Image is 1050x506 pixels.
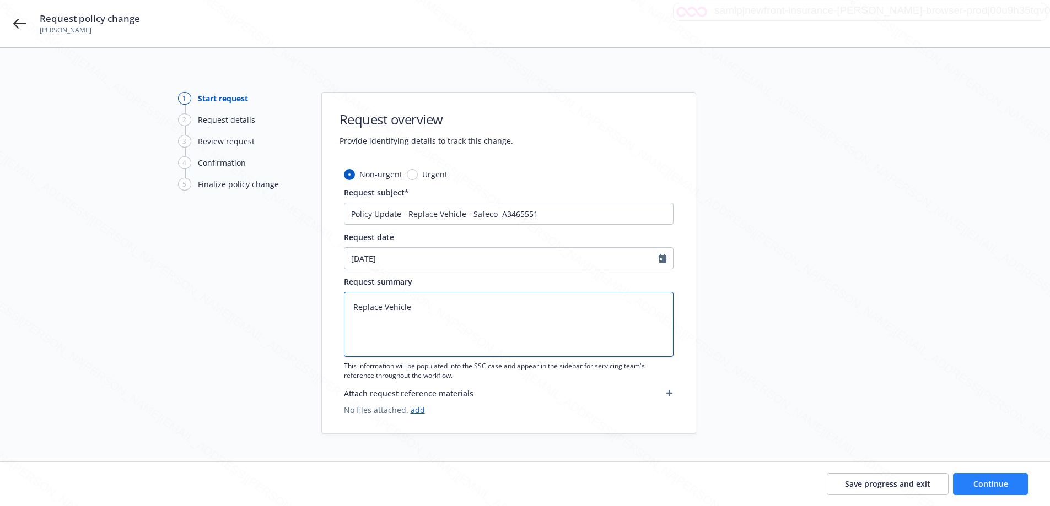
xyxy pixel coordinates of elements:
span: Attach request reference materials [344,388,473,399]
div: Request details [198,114,255,126]
span: Request summary [344,276,412,287]
div: Confirmation [198,157,246,168]
svg: Calendar [659,254,666,263]
div: Start request [198,93,248,104]
input: The subject will appear in the summary list view for quick reference. [344,203,674,225]
div: 3 [178,135,191,148]
div: 5 [178,178,191,191]
h1: Request overview [340,110,513,128]
textarea: Replace Vehicle [344,292,674,357]
a: add [411,405,425,415]
div: Finalize policy change [198,178,279,190]
div: 1 [178,92,191,105]
span: This information will be populated into the SSC case and appear in the sidebar for servicing team... [344,361,674,380]
button: Continue [953,473,1028,495]
input: Urgent [407,169,418,180]
span: Request date [344,232,394,242]
div: 4 [178,156,191,169]
input: MM/DD/YYYY [344,248,659,269]
div: Review request [198,135,255,147]
div: 2 [178,113,191,126]
span: Non-urgent [359,168,402,180]
span: Provide identifying details to track this change. [340,135,513,146]
span: Request policy change [40,12,140,25]
input: Non-urgent [344,169,355,180]
button: Save progress and exit [827,473,949,495]
span: [PERSON_NAME] [40,25,140,35]
span: Save progress and exit [845,478,930,489]
span: Continue [973,478,1008,489]
span: Urgent [422,168,448,180]
span: No files attached. [344,404,674,416]
span: Request subject* [344,187,409,198]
